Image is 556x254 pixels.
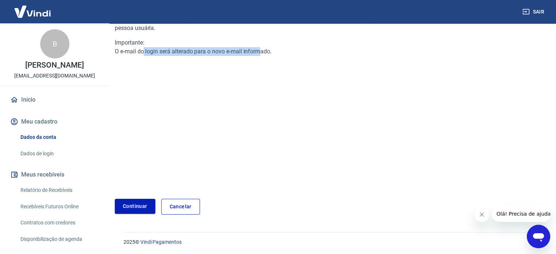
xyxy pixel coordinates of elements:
[492,206,550,222] iframe: Mensagem da empresa
[115,199,155,214] a: Continuar
[4,5,61,11] span: Olá! Precisa de ajuda?
[40,29,69,58] div: B
[115,38,403,56] div: O e-mail do login será alterado para o novo e-mail informado.
[18,215,101,230] a: Contratos com credores
[18,199,101,214] a: Recebíveis Futuros Online
[161,199,200,215] a: Cancelar
[115,38,403,47] div: Importante:
[18,232,101,247] a: Disponibilização de agenda
[9,92,101,108] a: Início
[9,114,101,130] button: Meu cadastro
[140,239,182,245] a: Vindi Pagamentos
[25,61,84,69] p: [PERSON_NAME]
[18,130,101,145] a: Dados da conta
[521,5,547,19] button: Sair
[18,146,101,161] a: Dados de login
[9,167,101,183] button: Meus recebíveis
[527,225,550,248] iframe: Botão para abrir a janela de mensagens
[124,238,538,246] p: 2025 ©
[9,0,56,23] img: Vindi
[14,72,95,80] p: [EMAIL_ADDRESS][DOMAIN_NAME]
[115,15,403,33] p: Para editar o e-mail, é necessário fazer uma validação de código que será enviado por SMS para o ...
[18,183,101,198] a: Relatório de Recebíveis
[474,207,489,222] iframe: Fechar mensagem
